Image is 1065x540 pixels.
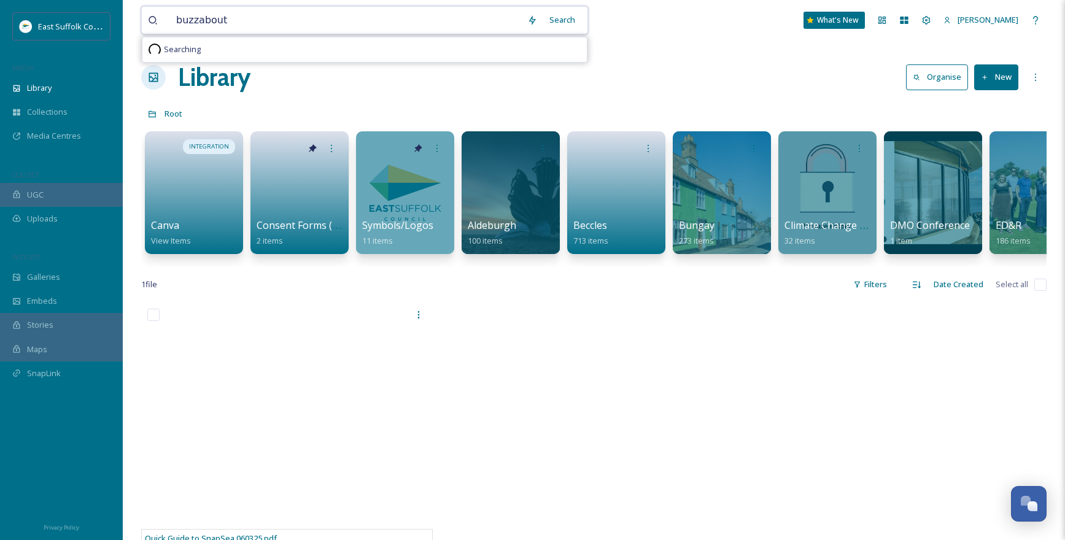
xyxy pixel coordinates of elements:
[573,218,607,232] span: Beccles
[996,279,1028,290] span: Select all
[890,235,912,246] span: 1 item
[12,63,34,72] span: MEDIA
[362,220,433,246] a: Symbols/Logos11 items
[468,220,516,246] a: Aldeburgh100 items
[362,218,433,232] span: Symbols/Logos
[958,14,1018,25] span: [PERSON_NAME]
[178,59,250,96] a: Library
[847,272,893,296] div: Filters
[27,82,52,94] span: Library
[996,218,1021,232] span: ED&R
[679,220,715,246] a: Bungay273 items
[543,8,581,32] div: Search
[38,20,110,32] span: East Suffolk Council
[27,319,53,331] span: Stories
[468,235,503,246] span: 100 items
[12,252,41,261] span: WIDGETS
[906,64,968,90] button: Organise
[890,218,970,232] span: DMO Conference
[784,220,931,246] a: Climate Change & Sustainability32 items
[257,218,379,232] span: Consent Forms (Template)
[141,279,157,290] span: 1 file
[27,213,58,225] span: Uploads
[170,7,521,34] input: Search your library
[468,218,516,232] span: Aldeburgh
[573,235,608,246] span: 713 items
[27,295,57,307] span: Embeds
[165,106,182,121] a: Root
[151,218,179,232] span: Canva
[257,220,379,246] a: Consent Forms (Template)2 items
[27,368,61,379] span: SnapLink
[804,12,865,29] a: What's New
[27,189,44,201] span: UGC
[27,106,68,118] span: Collections
[164,44,201,55] span: Searching
[20,20,32,33] img: ESC%20Logo.png
[44,519,79,534] a: Privacy Policy
[141,125,247,254] a: INTEGRATIONCanvaView Items
[12,170,39,179] span: COLLECT
[257,235,283,246] span: 2 items
[937,8,1024,32] a: [PERSON_NAME]
[44,523,79,531] span: Privacy Policy
[974,64,1018,90] button: New
[362,235,393,246] span: 11 items
[27,271,60,283] span: Galleries
[27,130,81,142] span: Media Centres
[189,142,229,151] span: INTEGRATION
[151,235,191,246] span: View Items
[996,235,1031,246] span: 186 items
[679,218,715,232] span: Bungay
[679,235,714,246] span: 273 items
[27,344,47,355] span: Maps
[784,218,931,232] span: Climate Change & Sustainability
[165,108,182,119] span: Root
[573,220,608,246] a: Beccles713 items
[784,235,815,246] span: 32 items
[906,64,974,90] a: Organise
[996,220,1031,246] a: ED&R186 items
[890,220,970,246] a: DMO Conference1 item
[1011,486,1047,522] button: Open Chat
[928,272,989,296] div: Date Created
